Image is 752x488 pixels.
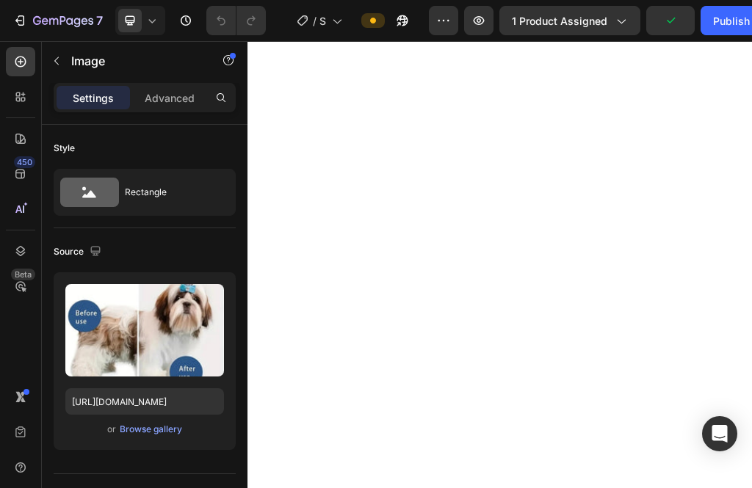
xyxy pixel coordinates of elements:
[6,6,109,35] button: 7
[206,6,266,35] div: Undo/Redo
[247,41,752,488] iframe: Design area
[713,13,750,29] div: Publish
[512,13,607,29] span: 1 product assigned
[11,269,35,280] div: Beta
[107,420,116,438] span: or
[96,12,103,29] p: 7
[313,13,317,29] span: /
[145,90,195,106] p: Advanced
[14,156,35,168] div: 450
[319,13,326,29] span: Secador 2 en 1
[120,423,182,436] div: Browse gallery
[54,242,104,262] div: Source
[73,90,114,106] p: Settings
[65,388,224,415] input: https://example.com/image.jpg
[71,52,196,70] p: Image
[65,284,224,376] img: preview-image
[702,416,737,451] div: Open Intercom Messenger
[499,6,640,35] button: 1 product assigned
[119,422,183,437] button: Browse gallery
[54,142,75,155] div: Style
[125,175,214,209] div: Rectangle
